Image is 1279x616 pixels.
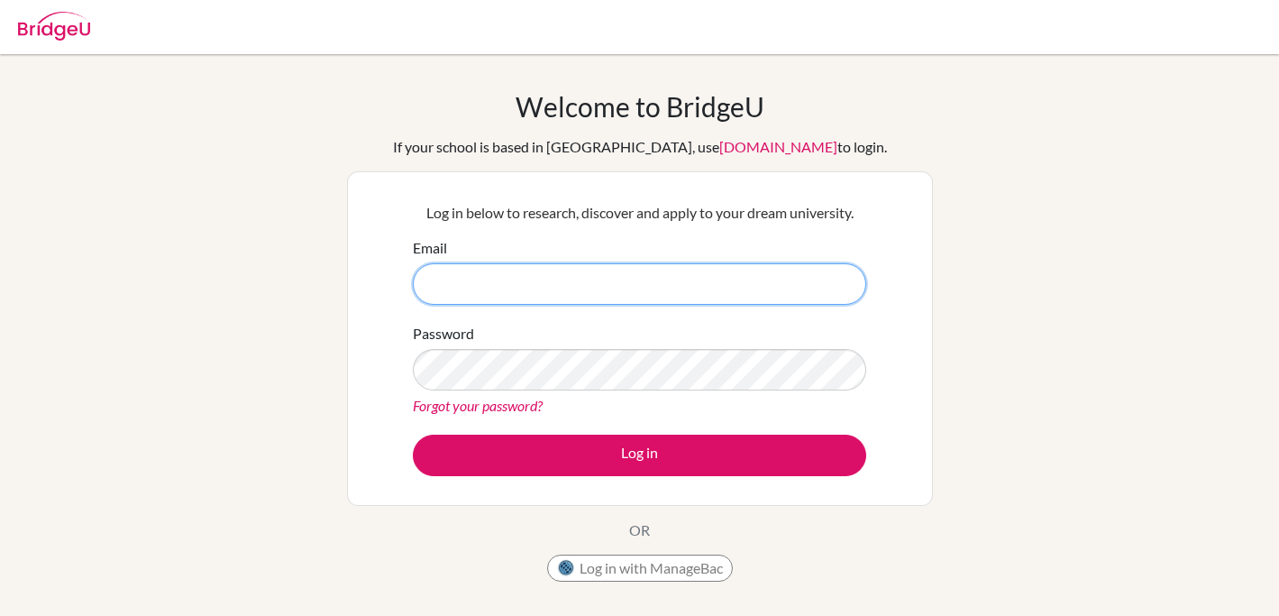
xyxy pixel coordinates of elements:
h1: Welcome to BridgeU [516,90,764,123]
p: Log in below to research, discover and apply to your dream university. [413,202,866,224]
div: If your school is based in [GEOGRAPHIC_DATA], use to login. [393,136,887,158]
label: Email [413,237,447,259]
p: OR [629,519,650,541]
label: Password [413,323,474,345]
img: Bridge-U [18,12,90,41]
a: [DOMAIN_NAME] [719,138,837,155]
a: Forgot your password? [413,397,543,414]
button: Log in [413,435,866,476]
button: Log in with ManageBac [547,555,733,582]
